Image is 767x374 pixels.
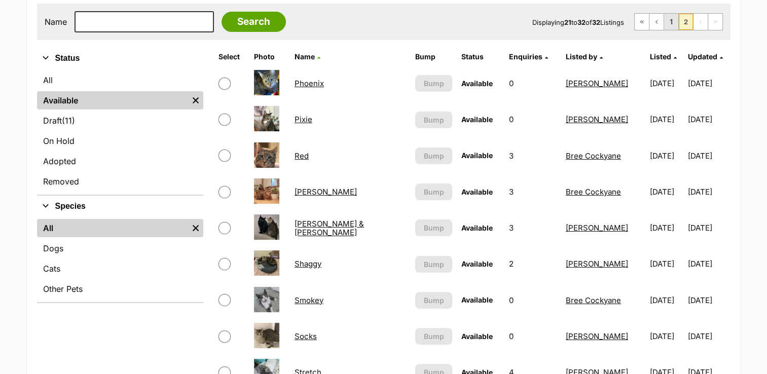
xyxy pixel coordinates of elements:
strong: 32 [592,18,600,26]
td: 0 [505,283,561,318]
button: Bump [415,328,453,345]
th: Select [214,49,249,65]
label: Name [45,17,67,26]
td: [DATE] [688,102,729,137]
td: [DATE] [688,246,729,281]
td: [DATE] [688,66,729,101]
span: Bump [424,115,444,125]
a: Available [37,91,188,109]
th: Photo [250,49,289,65]
a: First page [635,14,649,30]
td: [DATE] [688,138,729,173]
td: [DATE] [646,66,687,101]
a: Cats [37,259,203,278]
span: translation missing: en.admin.listings.index.attributes.enquiries [509,52,542,61]
span: Bump [424,331,444,342]
a: [PERSON_NAME] [566,223,628,233]
span: Next page [693,14,708,30]
a: Bree Cockyane [566,187,621,197]
span: Available [461,188,493,196]
span: Updated [688,52,717,61]
span: Bump [424,151,444,161]
a: Shaggy [295,259,321,269]
a: Other Pets [37,280,203,298]
strong: 21 [564,18,571,26]
a: Bree Cockyane [566,151,621,161]
a: [PERSON_NAME] [295,187,357,197]
button: Bump [415,147,453,164]
a: Page 1 [664,14,678,30]
button: Bump [415,292,453,309]
td: [DATE] [646,283,687,318]
a: Smokey [295,295,323,305]
a: [PERSON_NAME] & [PERSON_NAME] [295,219,364,237]
th: Status [457,49,504,65]
a: Socks [295,331,317,341]
span: Bump [424,259,444,270]
span: Available [461,332,493,341]
span: Last page [708,14,722,30]
img: Sara & Marley [254,214,279,240]
td: [DATE] [646,102,687,137]
td: 3 [505,138,561,173]
button: Bump [415,183,453,200]
span: Available [461,79,493,88]
td: [DATE] [646,210,687,245]
td: [DATE] [646,319,687,354]
span: Displaying to of Listings [532,18,624,26]
td: [DATE] [646,138,687,173]
a: [PERSON_NAME] [566,115,628,124]
button: Status [37,52,203,65]
a: All [37,71,203,89]
div: Species [37,217,203,302]
button: Bump [415,219,453,236]
td: [DATE] [688,210,729,245]
nav: Pagination [634,13,723,30]
span: Available [461,259,493,268]
a: Enquiries [509,52,548,61]
a: [PERSON_NAME] [566,259,628,269]
a: Name [295,52,320,61]
a: Listed by [566,52,603,61]
button: Bump [415,75,453,92]
td: 0 [505,319,561,354]
td: 0 [505,102,561,137]
a: Adopted [37,152,203,170]
a: Remove filter [188,91,203,109]
a: Red [295,151,309,161]
input: Search [222,12,286,32]
th: Bump [411,49,457,65]
span: (11) [62,115,75,127]
button: Bump [415,111,453,128]
button: Species [37,200,203,213]
img: Phoenix [254,70,279,95]
span: Name [295,52,315,61]
span: Available [461,295,493,304]
span: Available [461,115,493,124]
a: Draft [37,111,203,130]
td: 3 [505,174,561,209]
span: Bump [424,295,444,306]
span: Bump [424,222,444,233]
button: Bump [415,256,453,273]
td: [DATE] [646,246,687,281]
td: [DATE] [646,174,687,209]
a: Listed [650,52,677,61]
a: Dogs [37,239,203,257]
a: Bree Cockyane [566,295,621,305]
a: Previous page [649,14,664,30]
td: [DATE] [688,174,729,209]
td: 3 [505,210,561,245]
span: Listed [650,52,671,61]
span: Listed by [566,52,597,61]
td: 0 [505,66,561,101]
strong: 32 [577,18,586,26]
div: Status [37,69,203,195]
a: [PERSON_NAME] [566,79,628,88]
a: Removed [37,172,203,191]
a: On Hold [37,132,203,150]
td: 2 [505,246,561,281]
span: Bump [424,186,444,197]
a: Phoenix [295,79,324,88]
a: Remove filter [188,219,203,237]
